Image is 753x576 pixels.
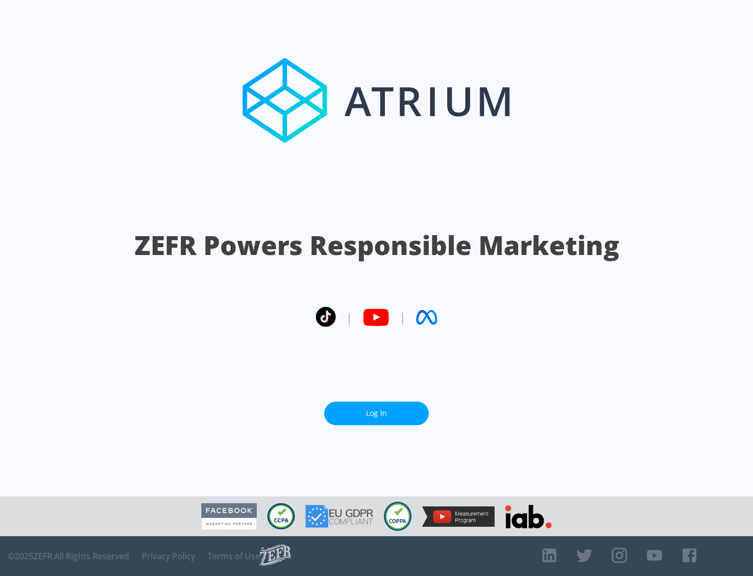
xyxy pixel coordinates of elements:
img: IAB [505,505,552,528]
img: COPPA Compliant [384,502,412,531]
a: Terms of Use [208,551,260,561]
img: GDPR Compliant [305,505,373,528]
span: © 2025 ZEFR All Rights Reserved [8,551,129,561]
a: Privacy Policy [142,551,195,561]
img: CCPA Compliant [267,503,295,529]
a: Log In [324,402,429,425]
span: | [400,309,406,325]
span: | [346,309,352,325]
h1: ZEFR Powers Responsible Marketing [134,227,619,263]
img: YouTube Measurement Program [422,506,495,527]
img: Facebook Marketing Partner [201,503,257,530]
